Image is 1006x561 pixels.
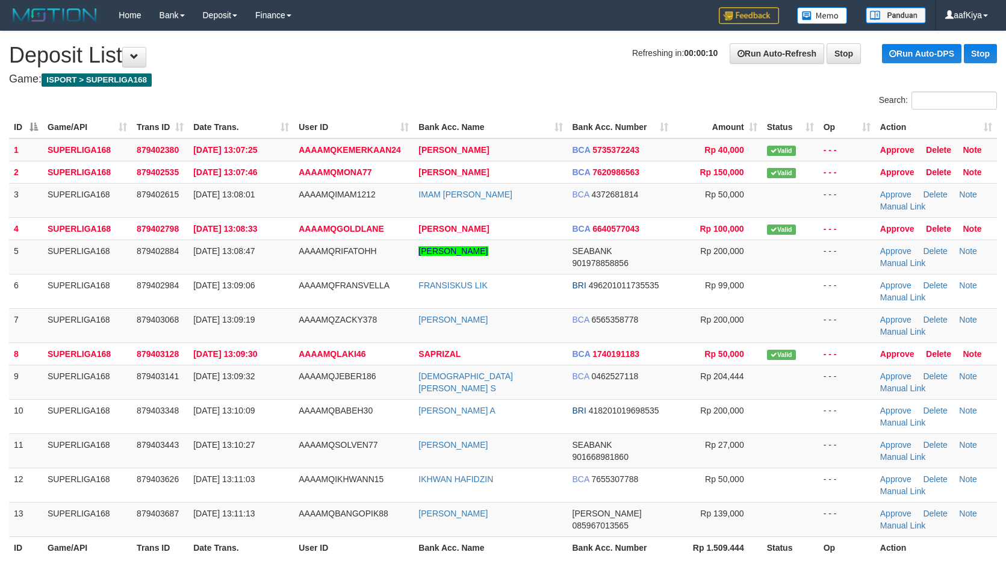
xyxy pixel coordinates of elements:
th: Action: activate to sort column ascending [875,116,997,138]
td: 13 [9,502,43,536]
td: 11 [9,433,43,468]
span: AAAAMQJEBER186 [299,371,376,381]
span: [DATE] 13:10:27 [193,440,255,450]
span: Copy 496201011735535 to clipboard [589,280,659,290]
img: MOTION_logo.png [9,6,101,24]
img: Button%20Memo.svg [797,7,848,24]
a: Approve [880,509,911,518]
th: Amount: activate to sort column ascending [673,116,762,138]
span: Rp 200,000 [700,246,744,256]
span: [DATE] 13:10:09 [193,406,255,415]
a: IKHWAN HAFIDZIN [418,474,493,484]
span: Valid transaction [767,225,796,235]
td: SUPERLIGA168 [43,342,132,365]
td: SUPERLIGA168 [43,274,132,308]
span: [DATE] 13:08:33 [193,224,257,234]
td: SUPERLIGA168 [43,138,132,161]
th: ID: activate to sort column descending [9,116,43,138]
span: AAAAMQLAKI46 [299,349,365,359]
span: Rp 27,000 [705,440,744,450]
span: BCA [573,167,591,177]
th: User ID: activate to sort column ascending [294,116,414,138]
span: 879403626 [137,474,179,484]
th: Game/API: activate to sort column ascending [43,116,132,138]
a: Delete [923,280,947,290]
a: Run Auto-Refresh [730,43,824,64]
span: Rp 99,000 [705,280,744,290]
th: Game/API [43,536,132,559]
th: User ID [294,536,414,559]
a: Note [959,280,977,290]
a: Note [963,145,982,155]
td: SUPERLIGA168 [43,161,132,183]
td: 10 [9,399,43,433]
th: Status: activate to sort column ascending [762,116,819,138]
h1: Deposit List [9,43,997,67]
span: AAAAMQZACKY378 [299,315,377,324]
a: Note [963,224,982,234]
a: [PERSON_NAME] [418,224,489,234]
th: Bank Acc. Name: activate to sort column ascending [414,116,567,138]
a: [PERSON_NAME] [418,167,489,177]
span: [DATE] 13:07:25 [193,145,257,155]
td: 5 [9,240,43,274]
th: Trans ID [132,536,188,559]
span: 879402798 [137,224,179,234]
span: Rp 100,000 [700,224,744,234]
a: Approve [880,406,911,415]
span: 879402535 [137,167,179,177]
a: Manual Link [880,452,926,462]
span: AAAAMQFRANSVELLA [299,280,390,290]
a: Note [959,246,977,256]
a: Run Auto-DPS [882,44,961,63]
span: Rp 204,444 [700,371,744,381]
th: Date Trans.: activate to sort column ascending [188,116,294,138]
a: Note [959,474,977,484]
span: 879403687 [137,509,179,518]
span: Copy 085967013565 to clipboard [573,521,629,530]
span: Copy 7620986563 to clipboard [592,167,639,177]
span: Valid transaction [767,168,796,178]
a: SAPRIZAL [418,349,461,359]
span: AAAAMQIMAM1212 [299,190,376,199]
span: BCA [573,315,589,324]
th: Bank Acc. Name [414,536,567,559]
td: SUPERLIGA168 [43,433,132,468]
th: Bank Acc. Number: activate to sort column ascending [568,116,673,138]
span: Rp 50,000 [705,190,744,199]
th: Status [762,536,819,559]
span: Rp 200,000 [700,406,744,415]
td: - - - [819,433,875,468]
span: 879403141 [137,371,179,381]
td: 1 [9,138,43,161]
a: [PERSON_NAME] [418,509,488,518]
a: Stop [964,44,997,63]
a: Approve [880,315,911,324]
a: Delete [923,474,947,484]
td: - - - [819,308,875,342]
span: AAAAMQBABEH30 [299,406,373,415]
img: Feedback.jpg [719,7,779,24]
span: 879402884 [137,246,179,256]
h4: Game: [9,73,997,85]
span: BRI [573,406,586,415]
a: Manual Link [880,486,926,496]
th: Trans ID: activate to sort column ascending [132,116,188,138]
span: Copy 901978858856 to clipboard [573,258,629,268]
span: Valid transaction [767,350,796,360]
input: Search: [911,91,997,110]
a: Approve [880,371,911,381]
th: ID [9,536,43,559]
td: 2 [9,161,43,183]
a: Note [959,509,977,518]
a: Delete [923,406,947,415]
a: Approve [880,440,911,450]
th: Action [875,536,997,559]
span: AAAAMQMONA77 [299,167,371,177]
td: 4 [9,217,43,240]
span: 879402380 [137,145,179,155]
span: 879402984 [137,280,179,290]
td: - - - [819,342,875,365]
td: 3 [9,183,43,217]
a: Delete [923,190,947,199]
